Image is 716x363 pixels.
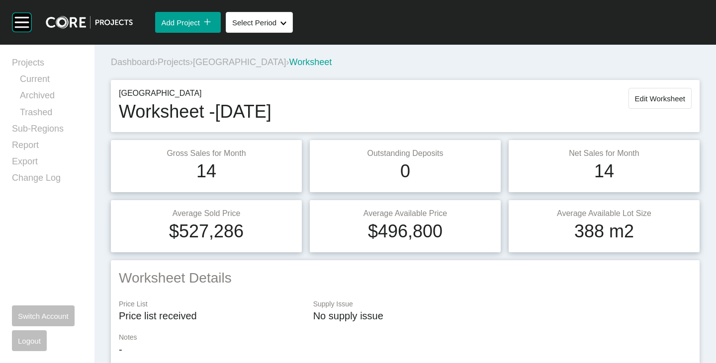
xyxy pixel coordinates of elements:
a: [GEOGRAPHIC_DATA] [193,57,286,67]
a: Current [20,73,83,89]
h1: 388 m2 [574,219,634,244]
p: - [119,343,692,357]
a: Report [12,139,83,155]
p: Average Available Lot Size [517,208,692,219]
h1: Worksheet - [DATE] [119,99,271,124]
button: Switch Account [12,305,75,326]
button: Logout [12,330,47,351]
p: Net Sales for Month [517,148,692,159]
p: Notes [119,333,692,343]
p: No supply issue [313,309,692,323]
p: Average Sold Price [119,208,294,219]
span: › [286,57,289,67]
p: Supply Issue [313,299,692,309]
h1: $496,800 [368,219,443,244]
img: core-logo-dark.3138cae2.png [46,16,133,29]
span: › [155,57,158,67]
p: Gross Sales for Month [119,148,294,159]
span: Logout [18,337,41,345]
a: Trashed [20,106,83,123]
span: Add Project [161,18,200,27]
span: Worksheet [289,57,332,67]
h1: $527,286 [169,219,244,244]
p: Outstanding Deposits [318,148,493,159]
span: Edit Worksheet [635,94,685,103]
a: Export [12,155,83,172]
p: Average Available Price [318,208,493,219]
h1: 0 [400,159,410,184]
button: Add Project [155,12,221,33]
span: Switch Account [18,312,69,320]
a: Archived [20,89,83,106]
button: Edit Worksheet [628,88,692,109]
button: Select Period [226,12,293,33]
p: Price list received [119,309,303,323]
p: Price List [119,299,303,309]
span: › [190,57,193,67]
a: Projects [12,57,83,73]
h2: Worksheet Details [119,268,692,288]
span: Select Period [232,18,276,27]
h1: 14 [594,159,614,184]
a: Sub-Regions [12,123,83,139]
a: Change Log [12,172,83,188]
p: [GEOGRAPHIC_DATA] [119,88,271,99]
a: Projects [158,57,190,67]
h1: 14 [196,159,216,184]
a: Dashboard [111,57,155,67]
